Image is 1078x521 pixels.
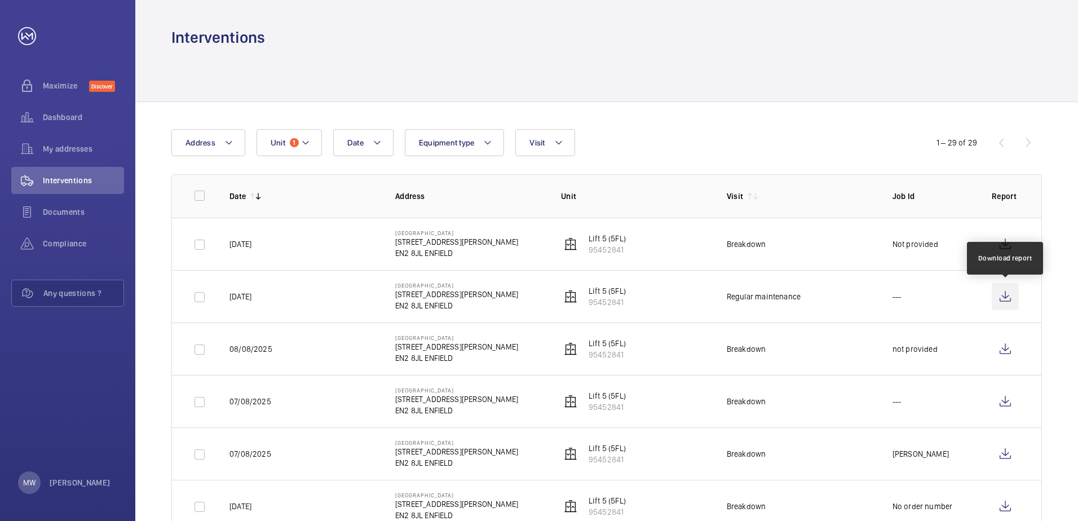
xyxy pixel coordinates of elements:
[564,395,577,408] img: elevator.svg
[171,129,245,156] button: Address
[395,498,518,510] p: [STREET_ADDRESS][PERSON_NAME]
[229,343,272,355] p: 08/08/2025
[589,285,626,297] p: Lift 5 (5FL)
[893,448,949,460] p: [PERSON_NAME]
[395,387,518,394] p: [GEOGRAPHIC_DATA]
[229,291,251,302] p: [DATE]
[395,334,518,341] p: [GEOGRAPHIC_DATA]
[893,343,938,355] p: not provided
[589,401,626,413] p: 95452841
[43,80,89,91] span: Maximize
[893,396,902,407] p: ---
[727,343,766,355] div: Breakdown
[171,27,265,48] h1: Interventions
[229,396,271,407] p: 07/08/2025
[43,206,124,218] span: Documents
[589,297,626,308] p: 95452841
[395,248,518,259] p: EN2 8JL ENFIELD
[893,501,953,512] p: No order number
[405,129,505,156] button: Equipment type
[395,492,518,498] p: [GEOGRAPHIC_DATA]
[564,500,577,513] img: elevator.svg
[727,239,766,250] div: Breakdown
[589,443,626,454] p: Lift 5 (5FL)
[290,138,299,147] span: 1
[589,338,626,349] p: Lift 5 (5FL)
[727,191,744,202] p: Visit
[395,341,518,352] p: [STREET_ADDRESS][PERSON_NAME]
[43,143,124,154] span: My addresses
[564,342,577,356] img: elevator.svg
[727,291,801,302] div: Regular maintenance
[395,394,518,405] p: [STREET_ADDRESS][PERSON_NAME]
[936,137,977,148] div: 1 – 29 of 29
[395,457,518,469] p: EN2 8JL ENFIELD
[229,239,251,250] p: [DATE]
[43,238,124,249] span: Compliance
[185,138,215,147] span: Address
[589,506,626,518] p: 95452841
[50,477,111,488] p: [PERSON_NAME]
[395,229,518,236] p: [GEOGRAPHIC_DATA]
[395,510,518,521] p: EN2 8JL ENFIELD
[43,288,123,299] span: Any questions ?
[893,191,974,202] p: Job Id
[89,81,115,92] span: Discover
[395,236,518,248] p: [STREET_ADDRESS][PERSON_NAME]
[589,390,626,401] p: Lift 5 (5FL)
[529,138,545,147] span: Visit
[395,446,518,457] p: [STREET_ADDRESS][PERSON_NAME]
[564,237,577,251] img: elevator.svg
[589,454,626,465] p: 95452841
[893,239,938,250] p: Not provided
[347,138,364,147] span: Date
[992,191,1019,202] p: Report
[515,129,575,156] button: Visit
[727,396,766,407] div: Breakdown
[564,447,577,461] img: elevator.svg
[395,191,543,202] p: Address
[229,191,246,202] p: Date
[257,129,322,156] button: Unit1
[43,175,124,186] span: Interventions
[271,138,285,147] span: Unit
[589,244,626,255] p: 95452841
[589,349,626,360] p: 95452841
[229,501,251,512] p: [DATE]
[395,300,518,311] p: EN2 8JL ENFIELD
[395,405,518,416] p: EN2 8JL ENFIELD
[23,477,36,488] p: MW
[978,253,1032,263] div: Download report
[893,291,902,302] p: ---
[727,448,766,460] div: Breakdown
[589,495,626,506] p: Lift 5 (5FL)
[395,282,518,289] p: [GEOGRAPHIC_DATA]
[589,233,626,244] p: Lift 5 (5FL)
[229,448,271,460] p: 07/08/2025
[419,138,475,147] span: Equipment type
[395,352,518,364] p: EN2 8JL ENFIELD
[727,501,766,512] div: Breakdown
[395,289,518,300] p: [STREET_ADDRESS][PERSON_NAME]
[561,191,709,202] p: Unit
[43,112,124,123] span: Dashboard
[395,439,518,446] p: [GEOGRAPHIC_DATA]
[333,129,394,156] button: Date
[564,290,577,303] img: elevator.svg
